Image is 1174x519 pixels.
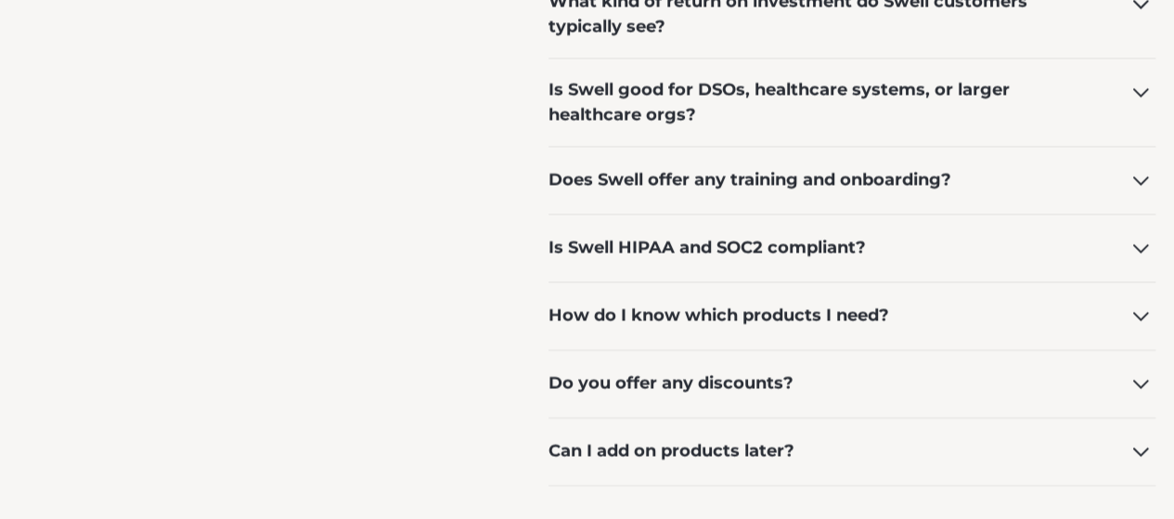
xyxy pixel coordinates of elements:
div: Do you offer any discounts? [548,370,793,396]
div: Is Swell good for DSOs, healthcare systems, or larger healthcare orgs? [548,77,1103,127]
div: Is Swell HIPAA and SOC2 compliant? [548,235,866,260]
div: Does Swell offer any training and onboarding? [548,167,951,192]
div: Can I add on products later? [548,438,794,463]
div: How do I know which products I need? [548,303,889,328]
